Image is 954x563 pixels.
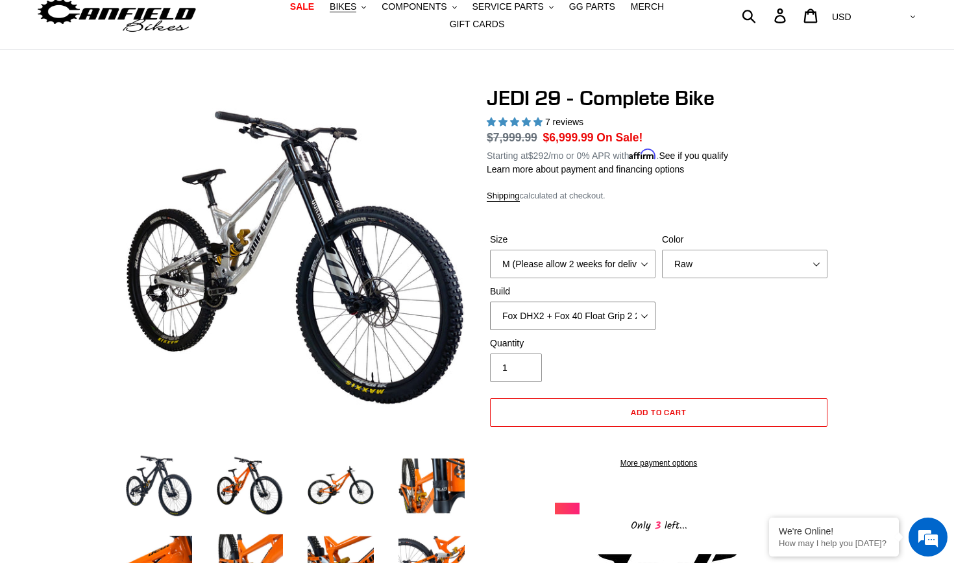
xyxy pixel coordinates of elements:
a: More payment options [490,457,827,469]
span: GIFT CARDS [450,19,505,30]
label: Quantity [490,337,655,350]
input: Search [749,1,782,30]
span: SERVICE PARTS [472,1,543,12]
span: 7 reviews [545,117,583,127]
div: Chat with us now [87,73,238,90]
label: Size [490,233,655,246]
span: $292 [528,150,548,161]
span: We're online! [75,163,179,294]
span: GG PARTS [569,1,615,12]
img: Load image into Gallery viewer, JEDI 29 - Complete Bike [214,450,286,521]
span: COMPONENTS [382,1,446,12]
span: Add to cart [631,407,687,417]
span: MERCH [631,1,664,12]
a: Learn more about payment and financing options [487,164,684,174]
img: Load image into Gallery viewer, JEDI 29 - Complete Bike [396,450,467,521]
div: Minimize live chat window [213,6,244,38]
a: GIFT CARDS [443,16,511,33]
p: Starting at /mo or 0% APR with . [487,146,728,163]
h1: JEDI 29 - Complete Bike [487,86,831,110]
label: Build [490,285,655,298]
p: How may I help you today? [779,538,889,548]
span: SALE [290,1,314,12]
img: d_696896380_company_1647369064580_696896380 [42,65,74,97]
button: Add to cart [490,398,827,427]
img: Load image into Gallery viewer, JEDI 29 - Complete Bike [305,450,376,521]
span: $6,999.99 [543,131,594,144]
span: Affirm [629,149,656,160]
span: On Sale! [596,129,642,146]
a: Shipping [487,191,520,202]
span: 5.00 stars [487,117,545,127]
span: BIKES [330,1,356,12]
div: calculated at checkout. [487,189,831,202]
div: Navigation go back [14,71,34,91]
span: 3 [651,518,665,534]
label: Color [662,233,827,246]
s: $7,999.99 [487,131,537,144]
div: Only left... [555,514,763,534]
img: Load image into Gallery viewer, JEDI 29 - Complete Bike [123,450,195,521]
a: See if you qualify - Learn more about Affirm Financing (opens in modal) [659,150,728,161]
div: We're Online! [779,526,889,536]
textarea: Type your message and hit 'Enter' [6,354,247,400]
